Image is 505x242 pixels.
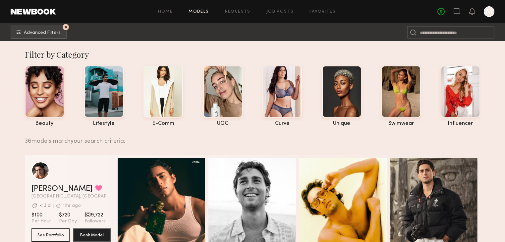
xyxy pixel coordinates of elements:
a: [PERSON_NAME] [31,185,92,193]
a: Favorites [309,10,336,14]
div: e-comm [143,121,183,126]
div: UGC [203,121,243,126]
div: 11hr ago [63,203,81,208]
div: < 3 d [40,203,51,208]
span: 6 [65,26,67,29]
span: $100 [31,212,51,218]
a: Home [158,10,173,14]
button: See Portfolio [31,228,70,242]
span: [GEOGRAPHIC_DATA], [GEOGRAPHIC_DATA] [31,194,111,199]
div: Filter by Category [25,49,480,60]
span: 9,722 [85,212,106,218]
div: 36 models match your search criteria: [25,130,475,144]
span: Followers [85,218,106,224]
div: influencer [441,121,480,126]
span: Per Day [59,218,77,224]
a: M [484,6,494,17]
span: Advanced Filters [24,31,61,35]
a: Models [189,10,209,14]
a: Job Posts [266,10,294,14]
button: 6Advanced Filters [11,26,67,39]
button: Book Model [73,228,111,242]
span: $720 [59,212,77,218]
a: Requests [225,10,251,14]
div: beauty [25,121,64,126]
div: lifestyle [84,121,124,126]
div: unique [322,121,362,126]
span: Per Hour [31,218,51,224]
div: swimwear [381,121,421,126]
div: curve [262,121,302,126]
